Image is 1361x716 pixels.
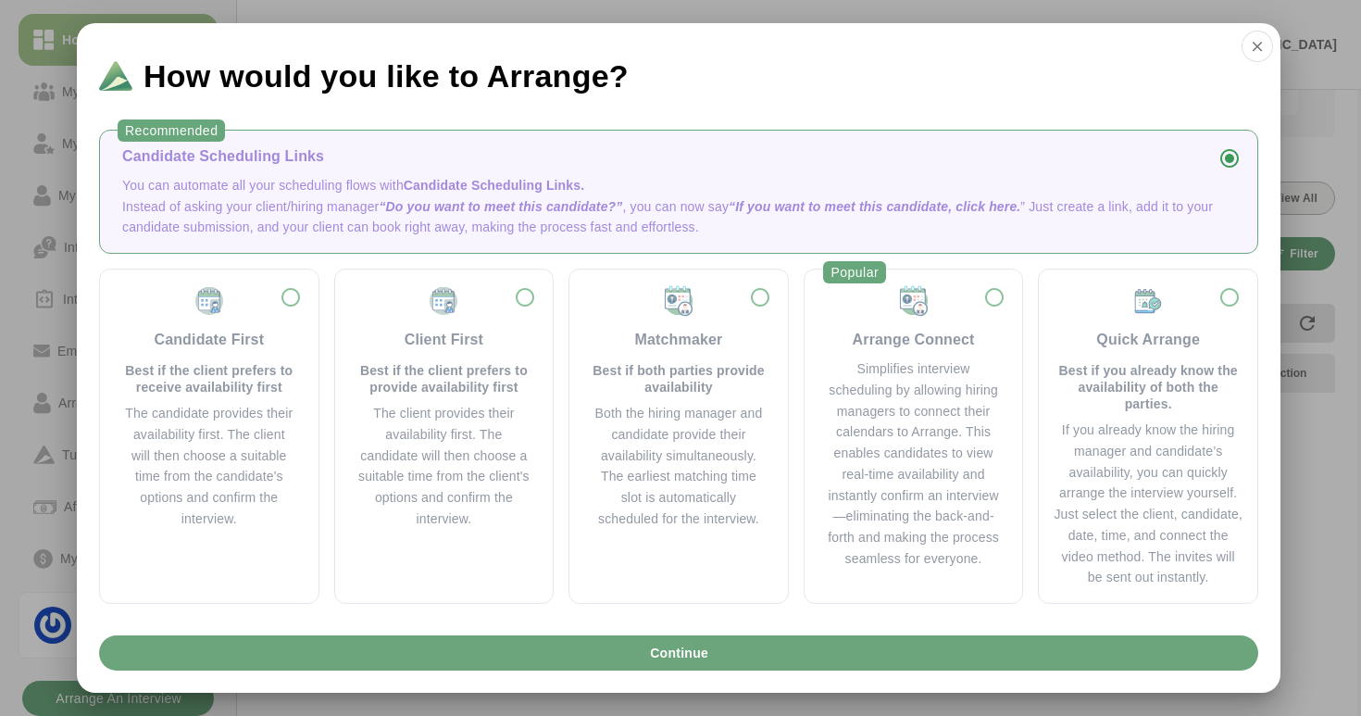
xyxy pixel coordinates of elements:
[635,329,723,351] div: Matchmaker
[897,284,930,318] img: Matchmaker
[357,403,531,530] div: The client provides their availability first. The candidate will then choose a suitable time from...
[427,284,460,318] img: Client First
[592,403,766,530] div: Both the hiring manager and candidate provide their availability simultaneously. The earliest mat...
[1096,329,1200,351] div: Quick Arrange
[122,362,296,396] p: Best if the client prefers to receive availability first
[823,261,886,283] div: Popular
[1054,362,1242,412] p: Best if you already know the availability of both the parties.
[1054,420,1242,588] div: If you already know the hiring manager and candidate’s availability, you can quickly arrange the ...
[122,175,1235,196] p: You can automate all your scheduling flows with
[154,329,264,351] div: Candidate First
[122,403,296,530] div: The candidate provides their availability first. The client will then choose a suitable time from...
[99,61,132,91] img: Logo
[379,199,622,214] span: “Do you want to meet this candidate?”
[122,196,1235,239] p: Instead of asking your client/hiring manager , you can now say ” Just create a link, add it to yo...
[118,119,225,142] div: Recommended
[193,284,226,318] img: Candidate First
[122,145,1235,168] div: Candidate Scheduling Links
[827,358,1001,570] div: Simplifies interview scheduling by allowing hiring managers to connect their calendars to Arrange...
[357,362,531,396] p: Best if the client prefers to provide availability first
[1131,284,1165,318] img: Quick Arrange
[662,284,695,318] img: Matchmaker
[405,329,483,351] div: Client First
[592,362,766,396] p: Best if both parties provide availability
[99,635,1258,671] button: Continue
[404,178,584,193] span: Candidate Scheduling Links.
[144,60,629,92] span: How would you like to Arrange?
[729,199,1020,214] span: “If you want to meet this candidate, click here.
[649,635,708,671] span: Continue
[853,329,975,351] div: Arrange Connect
